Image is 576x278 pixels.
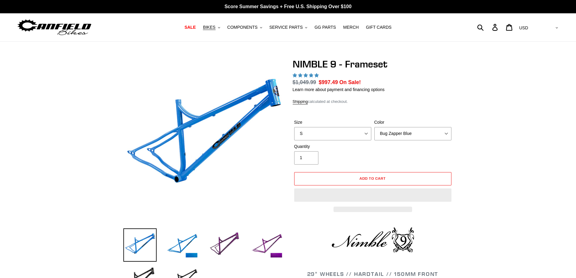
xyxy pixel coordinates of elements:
[166,228,199,262] img: Load image into Gallery viewer, NIMBLE 9 - Frameset
[340,23,362,31] a: MERCH
[307,270,438,277] span: 29" WHEELS // HARDTAIL // 150MM FRONT
[311,23,339,31] a: GG PARTS
[294,143,371,150] label: Quantity
[293,58,453,70] h1: NIMBLE 9 - Frameset
[319,79,338,85] span: $997.49
[293,99,453,105] div: calculated at checkout.
[200,23,223,31] button: BIKES
[343,25,359,30] span: MERCH
[360,176,386,181] span: Add to cart
[125,60,282,217] img: NIMBLE 9 - Frameset
[294,119,371,126] label: Size
[203,25,215,30] span: BIKES
[293,99,308,104] a: Shipping
[294,172,451,185] button: Add to cart
[184,25,196,30] span: SALE
[374,119,451,126] label: Color
[293,73,320,78] span: 4.89 stars
[293,87,385,92] a: Learn more about payment and financing options
[293,79,316,85] s: $1,049.99
[363,23,395,31] a: GIFT CARDS
[366,25,392,30] span: GIFT CARDS
[227,25,258,30] span: COMPONENTS
[250,228,284,262] img: Load image into Gallery viewer, NIMBLE 9 - Frameset
[208,228,241,262] img: Load image into Gallery viewer, NIMBLE 9 - Frameset
[123,228,157,262] img: Load image into Gallery viewer, NIMBLE 9 - Frameset
[480,21,496,34] input: Search
[224,23,265,31] button: COMPONENTS
[269,25,303,30] span: SERVICE PARTS
[266,23,310,31] button: SERVICE PARTS
[339,78,361,86] span: On Sale!
[181,23,199,31] a: SALE
[314,25,336,30] span: GG PARTS
[17,18,92,37] img: Canfield Bikes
